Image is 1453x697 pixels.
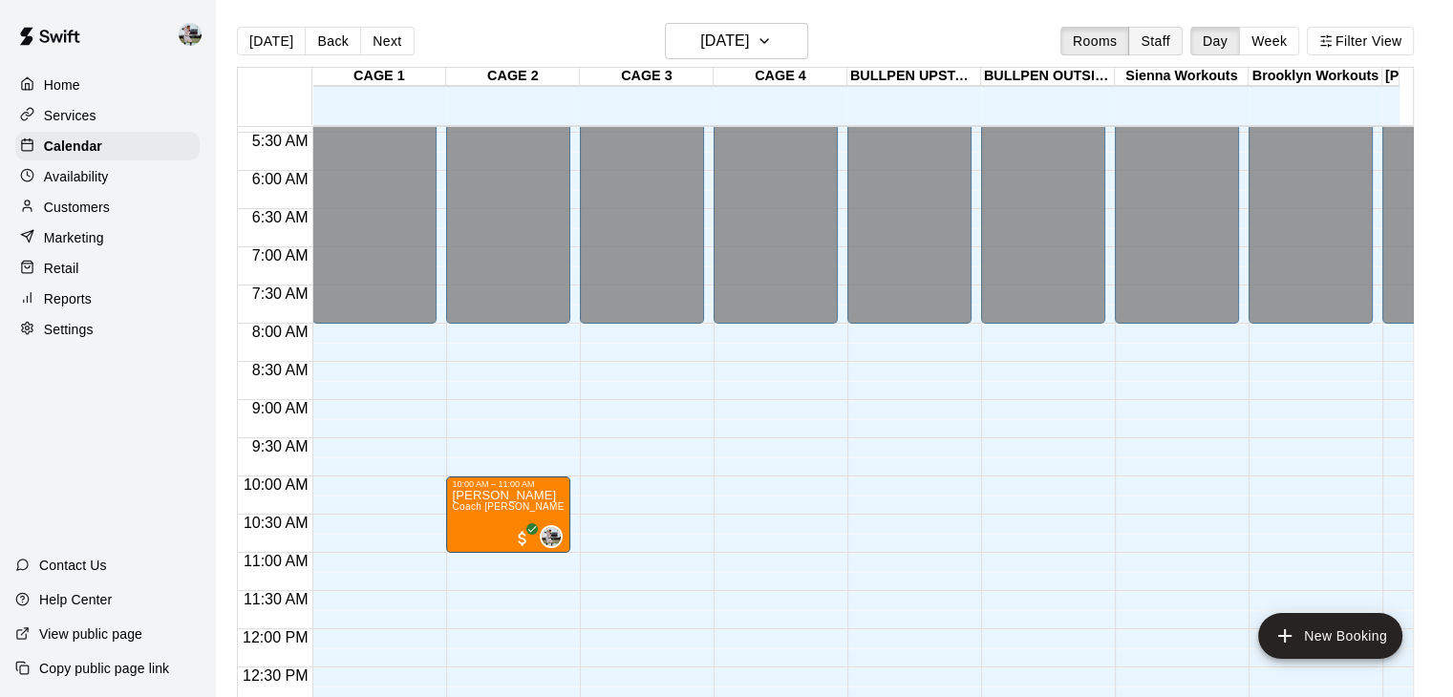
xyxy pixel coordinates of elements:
span: 10:30 AM [239,515,313,531]
span: 11:00 AM [239,553,313,569]
span: 9:30 AM [247,438,313,454]
div: CAGE 3 [580,68,714,86]
p: Copy public page link [39,659,169,678]
span: 12:30 PM [238,667,312,684]
div: CAGE 4 [714,68,847,86]
p: Marketing [44,228,104,247]
span: 10:00 AM [239,476,313,493]
button: add [1258,613,1402,659]
span: Coach [PERSON_NAME] One on One [452,501,625,512]
span: 7:00 AM [247,247,313,264]
a: Retail [15,254,200,283]
button: [DATE] [665,23,808,59]
span: All customers have paid [513,529,532,548]
div: BULLPEN OUTSIDE [981,68,1115,86]
span: 8:00 AM [247,324,313,340]
div: 10:00 AM – 11:00 AM: Carson Fackrell [446,476,570,553]
button: Next [360,27,414,55]
a: Customers [15,193,200,222]
span: 6:00 AM [247,171,313,187]
span: 7:30 AM [247,285,313,302]
button: Back [305,27,361,55]
h6: [DATE] [700,28,749,54]
img: Matt Hill [542,527,561,546]
p: Customers [44,198,110,217]
a: Services [15,101,200,130]
button: Staff [1128,27,1183,55]
img: Matt Hill [179,23,202,46]
p: Home [44,75,80,95]
p: Services [44,106,96,125]
a: Home [15,71,200,99]
button: Filter View [1307,27,1414,55]
p: Calendar [44,137,102,156]
p: Retail [44,259,79,278]
p: Help Center [39,590,112,609]
p: Contact Us [39,556,107,575]
p: Reports [44,289,92,308]
span: 9:00 AM [247,400,313,416]
span: 11:30 AM [239,591,313,607]
button: [DATE] [237,27,306,55]
a: Marketing [15,223,200,252]
button: Rooms [1060,27,1129,55]
div: BULLPEN UPSTAIRS [847,68,981,86]
div: Brooklyn Workouts [1249,68,1382,86]
div: CAGE 1 [312,68,446,86]
span: 8:30 AM [247,362,313,378]
div: Matt Hill [540,525,563,548]
p: Settings [44,320,94,339]
span: 5:30 AM [247,133,313,149]
div: 10:00 AM – 11:00 AM [452,479,565,489]
span: Matt Hill [547,525,563,548]
a: Reports [15,285,200,313]
a: Settings [15,315,200,344]
span: 12:00 PM [238,629,312,645]
div: Sienna Workouts [1115,68,1249,86]
a: Calendar [15,132,200,160]
p: Availability [44,167,109,186]
button: Week [1239,27,1299,55]
p: View public page [39,624,142,644]
button: Day [1190,27,1240,55]
div: Matt Hill [175,15,215,53]
span: 6:30 AM [247,209,313,225]
div: CAGE 2 [446,68,580,86]
a: Availability [15,162,200,191]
